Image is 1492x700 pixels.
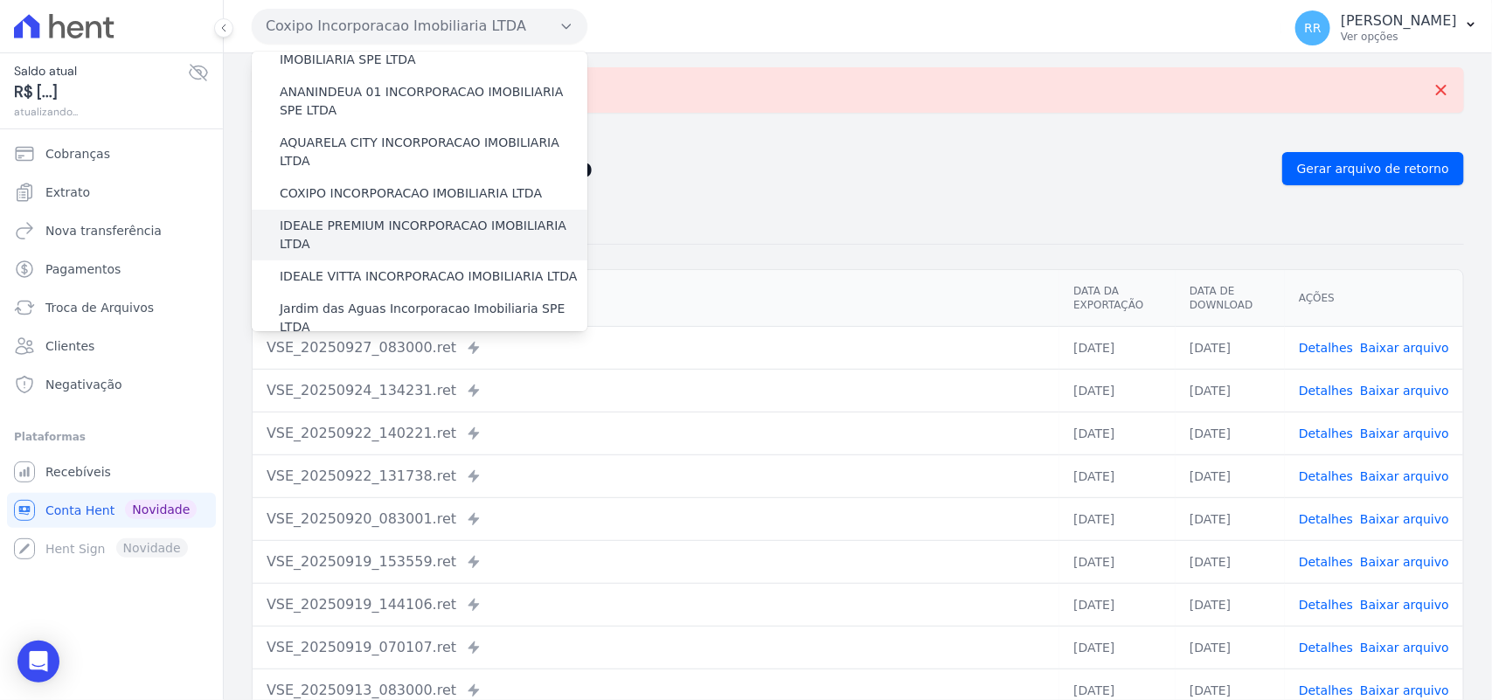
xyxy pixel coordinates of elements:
[45,260,121,278] span: Pagamentos
[14,104,188,120] span: atualizando...
[1176,583,1285,626] td: [DATE]
[7,329,216,364] a: Clientes
[7,175,216,210] a: Extrato
[14,426,209,447] div: Plataformas
[267,637,1045,658] div: VSE_20250919_070107.ret
[1341,12,1457,30] p: [PERSON_NAME]
[1360,341,1449,355] a: Baixar arquivo
[267,337,1045,358] div: VSE_20250927_083000.ret
[1282,152,1464,185] a: Gerar arquivo de retorno
[280,217,587,253] label: IDEALE PREMIUM INCORPORACAO IMOBILIARIA LTDA
[45,376,122,393] span: Negativação
[1341,30,1457,44] p: Ver opções
[267,466,1045,487] div: VSE_20250922_131738.ret
[1176,497,1285,540] td: [DATE]
[253,270,1059,327] th: Arquivo
[45,184,90,201] span: Extrato
[7,367,216,402] a: Negativação
[252,156,1268,181] h2: Exportações de Retorno
[252,127,1464,145] nav: Breadcrumb
[1360,469,1449,483] a: Baixar arquivo
[1304,22,1321,34] span: RR
[45,299,154,316] span: Troca de Arquivos
[1059,369,1176,412] td: [DATE]
[280,300,587,336] label: Jardim das Aguas Incorporacao Imobiliaria SPE LTDA
[1059,412,1176,454] td: [DATE]
[1059,583,1176,626] td: [DATE]
[17,641,59,683] div: Open Intercom Messenger
[7,252,216,287] a: Pagamentos
[267,594,1045,615] div: VSE_20250919_144106.ret
[280,267,577,286] label: IDEALE VITTA INCORPORACAO IMOBILIARIA LTDA
[1299,384,1353,398] a: Detalhes
[45,463,111,481] span: Recebíveis
[1297,160,1449,177] span: Gerar arquivo de retorno
[1299,598,1353,612] a: Detalhes
[7,290,216,325] a: Troca de Arquivos
[1281,3,1492,52] button: RR [PERSON_NAME] Ver opções
[252,9,587,44] button: Coxipo Incorporacao Imobiliaria LTDA
[1299,641,1353,655] a: Detalhes
[125,500,197,519] span: Novidade
[1176,626,1285,669] td: [DATE]
[7,454,216,489] a: Recebíveis
[1059,326,1176,369] td: [DATE]
[280,184,542,203] label: COXIPO INCORPORACAO IMOBILIARIA LTDA
[1360,683,1449,697] a: Baixar arquivo
[7,493,216,528] a: Conta Hent Novidade
[14,136,209,566] nav: Sidebar
[1360,426,1449,440] a: Baixar arquivo
[267,380,1045,401] div: VSE_20250924_134231.ret
[1360,598,1449,612] a: Baixar arquivo
[280,134,587,170] label: AQUARELA CITY INCORPORACAO IMOBILIARIA LTDA
[1059,454,1176,497] td: [DATE]
[1176,369,1285,412] td: [DATE]
[1176,454,1285,497] td: [DATE]
[1176,270,1285,327] th: Data de Download
[1360,384,1449,398] a: Baixar arquivo
[1285,270,1463,327] th: Ações
[280,83,587,120] label: ANANINDEUA 01 INCORPORACAO IMOBILIARIA SPE LTDA
[267,509,1045,530] div: VSE_20250920_083001.ret
[1059,270,1176,327] th: Data da Exportação
[1176,540,1285,583] td: [DATE]
[14,62,188,80] span: Saldo atual
[1176,326,1285,369] td: [DATE]
[1299,683,1353,697] a: Detalhes
[1299,426,1353,440] a: Detalhes
[1299,555,1353,569] a: Detalhes
[1059,540,1176,583] td: [DATE]
[1059,626,1176,669] td: [DATE]
[1360,555,1449,569] a: Baixar arquivo
[1176,412,1285,454] td: [DATE]
[45,145,110,163] span: Cobranças
[267,423,1045,444] div: VSE_20250922_140221.ret
[1299,341,1353,355] a: Detalhes
[1299,469,1353,483] a: Detalhes
[45,502,115,519] span: Conta Hent
[14,80,188,104] span: R$ [...]
[267,551,1045,572] div: VSE_20250919_153559.ret
[1360,641,1449,655] a: Baixar arquivo
[1299,512,1353,526] a: Detalhes
[45,337,94,355] span: Clientes
[7,136,216,171] a: Cobranças
[45,222,162,239] span: Nova transferência
[1059,497,1176,540] td: [DATE]
[1360,512,1449,526] a: Baixar arquivo
[7,213,216,248] a: Nova transferência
